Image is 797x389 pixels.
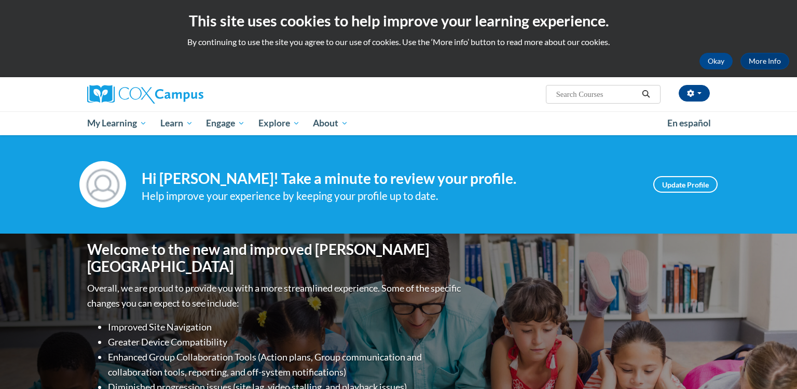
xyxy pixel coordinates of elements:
[142,188,638,205] div: Help improve your experience by keeping your profile up to date.
[8,36,789,48] p: By continuing to use the site you agree to our use of cookies. Use the ‘More info’ button to read...
[160,117,193,129] span: Learn
[87,85,284,104] a: Cox Campus
[258,117,300,129] span: Explore
[8,10,789,31] h2: This site uses cookies to help improve your learning experience.
[699,53,733,69] button: Okay
[87,241,463,276] h1: Welcome to the new and improved [PERSON_NAME][GEOGRAPHIC_DATA]
[755,348,789,381] iframe: Button to launch messaging window
[108,335,463,350] li: Greater Device Compatibility
[80,111,154,135] a: My Learning
[87,117,147,129] span: My Learning
[72,111,725,135] div: Main menu
[87,85,203,104] img: Cox Campus
[108,320,463,335] li: Improved Site Navigation
[252,111,307,135] a: Explore
[667,118,711,128] span: En español
[206,117,245,129] span: Engage
[313,117,348,129] span: About
[653,176,718,193] a: Update Profile
[87,281,463,311] p: Overall, we are proud to provide you with a more streamlined experience. Some of the specific cha...
[555,88,638,100] input: Search Courses
[108,350,463,380] li: Enhanced Group Collaboration Tools (Action plans, Group communication and collaboration tools, re...
[142,170,638,188] h4: Hi [PERSON_NAME]! Take a minute to review your profile.
[638,88,654,100] button: Search
[661,112,718,134] a: En español
[679,85,710,102] button: Account Settings
[740,53,789,69] a: More Info
[79,161,126,208] img: Profile Image
[154,111,200,135] a: Learn
[199,111,252,135] a: Engage
[307,111,355,135] a: About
